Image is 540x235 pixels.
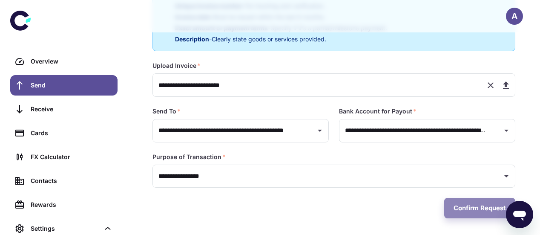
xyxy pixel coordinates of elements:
label: Bank Account for Payout [339,107,416,116]
div: Send [31,81,112,90]
iframe: Button to launch messaging window [506,201,533,228]
label: Send To [152,107,181,116]
label: Purpose of Transaction [152,153,226,161]
button: Open [500,170,512,182]
div: Contacts [31,176,112,186]
p: - Clearly state goods or services provided. [175,35,468,44]
a: Rewards [10,194,118,215]
div: Overview [31,57,112,66]
a: Receive [10,99,118,119]
div: Receive [31,104,112,114]
button: Open [314,125,326,136]
div: Cards [31,128,112,138]
a: Send [10,75,118,96]
div: FX Calculator [31,152,112,162]
div: Settings [31,224,100,233]
span: Description [175,35,209,43]
a: Overview [10,51,118,72]
label: Upload Invoice [152,61,201,70]
button: Open [500,125,512,136]
button: Confirm Request [444,198,515,218]
div: Rewards [31,200,112,209]
button: A [506,8,523,25]
a: Contacts [10,171,118,191]
a: Cards [10,123,118,143]
a: FX Calculator [10,147,118,167]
